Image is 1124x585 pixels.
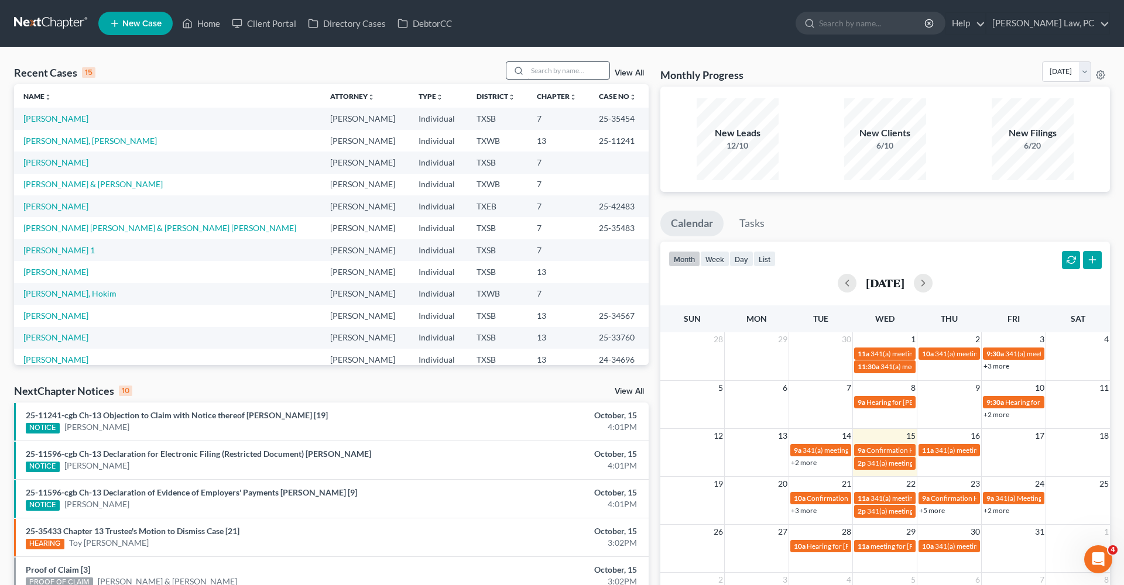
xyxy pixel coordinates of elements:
[441,460,637,472] div: 4:01PM
[1034,381,1046,395] span: 10
[23,223,296,233] a: [PERSON_NAME] [PERSON_NAME] & [PERSON_NAME] [PERSON_NAME]
[26,423,60,433] div: NOTICE
[527,195,589,217] td: 7
[441,409,637,421] div: October, 15
[23,332,88,342] a: [PERSON_NAME]
[995,494,1109,503] span: 341(a) Meeting for [PERSON_NAME]
[777,525,789,539] span: 27
[794,494,806,503] span: 10a
[1005,398,1096,407] span: Hearing for [PERSON_NAME]
[409,217,467,239] td: Individual
[467,195,527,217] td: TXEB
[866,277,904,289] h2: [DATE]
[527,217,589,239] td: 7
[974,381,981,395] span: 9
[858,398,865,407] span: 9a
[23,355,88,364] a: [PERSON_NAME]
[729,211,775,236] a: Tasks
[969,429,981,443] span: 16
[910,381,917,395] span: 8
[697,126,779,140] div: New Leads
[409,195,467,217] td: Individual
[841,429,852,443] span: 14
[590,130,649,152] td: 25-11241
[330,92,375,101] a: Attorneyunfold_more
[791,506,817,515] a: +3 more
[845,381,852,395] span: 7
[880,362,993,371] span: 341(a) meeting for [PERSON_NAME]
[23,157,88,167] a: [PERSON_NAME]
[467,327,527,349] td: TXSB
[660,211,724,236] a: Calendar
[1098,429,1110,443] span: 18
[368,94,375,101] i: unfold_more
[992,140,1074,152] div: 6/20
[844,140,926,152] div: 6/10
[119,386,132,396] div: 10
[467,283,527,305] td: TXWB
[791,458,817,467] a: +2 more
[794,446,801,455] span: 9a
[729,251,753,267] button: day
[392,13,458,34] a: DebtorCC
[866,446,1000,455] span: Confirmation Hearing for [PERSON_NAME]
[866,398,1020,407] span: Hearing for [PERSON_NAME] & [PERSON_NAME]
[935,349,1110,358] span: 341(a) meeting for [PERSON_NAME] & [PERSON_NAME]
[858,542,869,550] span: 11a
[527,239,589,261] td: 7
[905,525,917,539] span: 29
[819,12,926,34] input: Search by name...
[321,174,409,195] td: [PERSON_NAME]
[777,429,789,443] span: 13
[841,332,852,346] span: 30
[841,525,852,539] span: 28
[615,387,644,395] a: View All
[782,381,789,395] span: 6
[615,69,644,77] a: View All
[69,537,149,549] a: Toy [PERSON_NAME]
[807,542,960,550] span: Hearing for [PERSON_NAME] & [PERSON_NAME]
[226,13,302,34] a: Client Portal
[935,542,1048,550] span: 341(a) meeting for [PERSON_NAME]
[527,108,589,129] td: 7
[753,251,776,267] button: list
[974,332,981,346] span: 2
[23,288,116,298] a: [PERSON_NAME], Hokim
[23,92,52,101] a: Nameunfold_more
[941,314,958,324] span: Thu
[409,261,467,283] td: Individual
[321,217,409,239] td: [PERSON_NAME]
[467,108,527,129] td: TXSB
[409,152,467,173] td: Individual
[712,429,724,443] span: 12
[1098,381,1110,395] span: 11
[122,19,162,28] span: New Case
[858,494,869,503] span: 11a
[807,494,941,503] span: Confirmation Hearing for [PERSON_NAME]
[712,332,724,346] span: 28
[1108,545,1118,555] span: 4
[858,349,869,358] span: 11a
[983,410,1009,419] a: +2 more
[321,130,409,152] td: [PERSON_NAME]
[794,542,806,550] span: 10a
[441,537,637,549] div: 3:02PM
[419,92,443,101] a: Typeunfold_more
[527,152,589,173] td: 7
[871,542,1024,550] span: meeting for [PERSON_NAME] & [PERSON_NAME]
[700,251,729,267] button: week
[590,349,649,370] td: 24-34696
[527,130,589,152] td: 13
[629,94,636,101] i: unfold_more
[599,92,636,101] a: Case Nounfold_more
[527,327,589,349] td: 13
[712,525,724,539] span: 26
[590,217,649,239] td: 25-35483
[409,349,467,370] td: Individual
[986,398,1004,407] span: 9:30a
[14,384,132,398] div: NextChapter Notices
[321,108,409,129] td: [PERSON_NAME]
[23,311,88,321] a: [PERSON_NAME]
[321,152,409,173] td: [PERSON_NAME]
[441,498,637,510] div: 4:01PM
